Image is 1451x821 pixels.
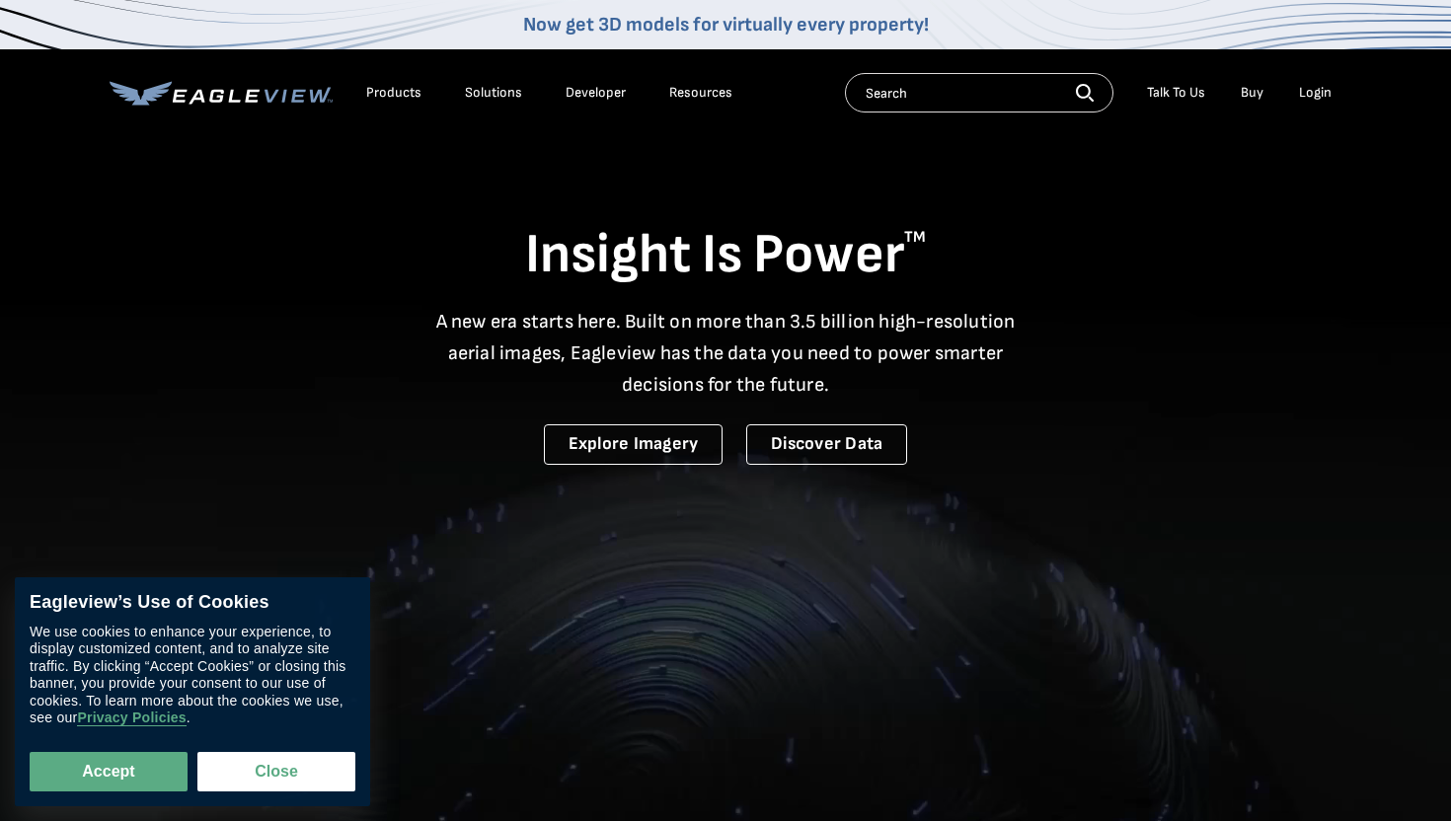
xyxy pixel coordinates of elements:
a: Explore Imagery [544,424,724,465]
h1: Insight Is Power [110,221,1341,290]
a: Developer [566,84,626,102]
a: Discover Data [746,424,907,465]
input: Search [845,73,1113,112]
div: Solutions [465,84,522,102]
button: Close [197,752,355,791]
div: Talk To Us [1147,84,1205,102]
div: Products [366,84,421,102]
div: Eagleview’s Use of Cookies [30,592,355,614]
div: Resources [669,84,732,102]
button: Accept [30,752,188,791]
div: We use cookies to enhance your experience, to display customized content, and to analyze site tra... [30,624,355,727]
div: Login [1299,84,1332,102]
a: Privacy Policies [77,710,186,727]
a: Buy [1241,84,1263,102]
p: A new era starts here. Built on more than 3.5 billion high-resolution aerial images, Eagleview ha... [423,306,1028,401]
a: Now get 3D models for virtually every property! [523,13,929,37]
sup: TM [904,228,926,247]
